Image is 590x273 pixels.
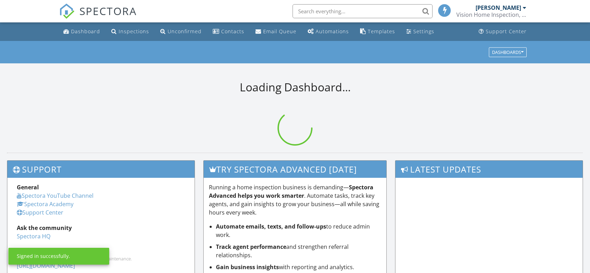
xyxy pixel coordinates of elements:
[210,25,247,38] a: Contacts
[17,200,73,208] a: Spectora Academy
[216,263,279,271] strong: Gain business insights
[17,253,70,260] div: Signed in successfully.
[456,11,526,18] div: Vision Home Inspection, LLC
[108,25,152,38] a: Inspections
[204,161,387,178] h3: Try spectora advanced [DATE]
[216,263,381,271] li: with reporting and analytics.
[216,243,381,259] li: and strengthen referral relationships.
[486,28,527,35] div: Support Center
[413,28,434,35] div: Settings
[263,28,296,35] div: Email Queue
[476,25,529,38] a: Support Center
[17,224,185,232] div: Ask the community
[492,50,524,55] div: Dashboards
[316,28,349,35] div: Automations
[7,161,195,178] h3: Support
[293,4,433,18] input: Search everything...
[119,28,149,35] div: Inspections
[17,262,75,269] a: [URL][DOMAIN_NAME]
[17,209,63,216] a: Support Center
[157,25,204,38] a: Unconfirmed
[216,222,381,239] li: to reduce admin work.
[253,25,299,38] a: Email Queue
[17,232,50,240] a: Spectora HQ
[305,25,352,38] a: Automations (Basic)
[59,9,137,24] a: SPECTORA
[357,25,398,38] a: Templates
[59,3,75,19] img: The Best Home Inspection Software - Spectora
[395,161,583,178] h3: Latest Updates
[209,183,373,199] strong: Spectora Advanced helps you work smarter
[221,28,244,35] div: Contacts
[403,25,437,38] a: Settings
[216,243,286,251] strong: Track agent performance
[216,223,326,230] strong: Automate emails, texts, and follow-ups
[61,25,103,38] a: Dashboard
[168,28,202,35] div: Unconfirmed
[368,28,395,35] div: Templates
[79,3,137,18] span: SPECTORA
[17,192,93,199] a: Spectora YouTube Channel
[17,183,39,191] strong: General
[209,183,381,217] p: Running a home inspection business is demanding— . Automate tasks, track key agents, and gain ins...
[476,4,521,11] div: [PERSON_NAME]
[489,47,527,57] button: Dashboards
[71,28,100,35] div: Dashboard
